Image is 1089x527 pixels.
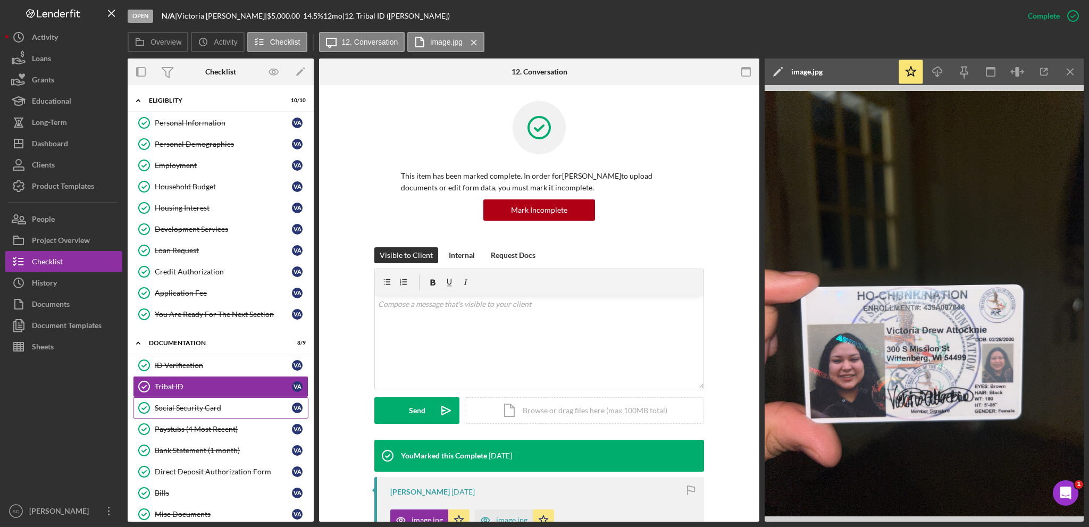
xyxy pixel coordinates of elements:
div: Mark Incomplete [511,199,567,221]
span: great [129,274,139,283]
a: Tribal IDVA [133,376,308,397]
button: SC[PERSON_NAME] [5,500,122,522]
div: V A [292,224,303,235]
div: V A [292,118,303,128]
button: Request Docs [485,247,541,263]
p: The team can also help [52,13,132,24]
div: Help [PERSON_NAME] understand how they’re doing: [9,225,174,258]
div: You Marked this Complete [401,451,487,460]
div: [PERSON_NAME] [390,488,450,496]
div: Project Overview [32,230,90,254]
label: image.jpg [430,38,463,46]
div: image.jpg [412,516,443,524]
a: Household BudgetVA [133,176,308,197]
div: [PERSON_NAME] [17,185,166,196]
div: Bills [155,489,292,497]
time: 2025-07-10 02:34 [451,488,475,496]
div: Thanks for letting us know [22,286,144,296]
a: People [5,208,122,230]
div: V A [292,445,303,456]
div: V A [292,288,303,298]
div: Documents [32,294,70,317]
div: 12 mo [323,12,342,20]
button: Educational [5,90,122,112]
a: Bank Statement (1 month)VA [133,440,308,461]
button: Emoji picker [16,340,25,348]
a: Paystubs (4 Most Recent)VA [133,419,308,440]
button: History [5,272,122,294]
div: Loan Request [155,246,292,255]
div: Activity [32,27,58,51]
img: Profile image for Operator [30,6,47,23]
button: Home [166,4,187,24]
button: Overview [128,32,188,52]
button: Send a message… [182,336,199,353]
div: Send [409,397,425,424]
div: We also have this support article for more details, please review below: [17,94,166,114]
button: Activity [5,27,122,48]
a: Housing InterestVA [133,197,308,219]
a: Product Templates [5,175,122,197]
p: This item has been marked complete. In order for [PERSON_NAME] to upload documents or edit form d... [401,170,677,194]
b: N/A [162,11,175,20]
span: Resource links are an opportunity to support your clients with… [28,136,154,155]
button: Grants [5,69,122,90]
button: Gif picker [33,340,42,348]
button: Complete [1017,5,1084,27]
div: You rated the conversation [22,273,144,285]
text: SC [12,508,19,514]
div: Resource Links [28,123,155,135]
button: Sheets [5,336,122,357]
div: V A [292,160,303,171]
div: Best, [17,174,166,185]
div: V A [292,139,303,149]
div: Resource LinksResource links are an opportunity to support your clients with… [18,115,165,165]
label: Overview [150,38,181,46]
div: V A [292,424,303,434]
a: BillsVA [133,482,308,504]
button: 12. Conversation [319,32,405,52]
h1: Operator [52,5,89,13]
div: V A [292,403,303,413]
a: Personal InformationVA [133,112,308,133]
a: Misc DocumentsVA [133,504,308,525]
div: Tribal ID [155,382,292,391]
div: Dashboard [32,133,68,157]
button: Send [374,397,459,424]
div: V A [292,509,303,520]
div: Development Services [155,225,292,233]
a: Clients [5,154,122,175]
div: People [32,208,55,232]
button: image.jpg [407,32,484,52]
div: Open [128,10,153,23]
a: Personal DemographicsVA [133,133,308,155]
div: Checklist [205,68,236,76]
div: Employment [155,161,292,170]
div: Document Templates [32,315,102,339]
a: Loan RequestVA [133,240,308,261]
div: V A [292,245,303,256]
div: | [162,12,177,20]
div: ID Verification [155,361,292,370]
button: Project Overview [5,230,122,251]
div: Close [187,4,206,23]
div: Grants [32,69,54,93]
button: Documents [5,294,122,315]
div: V A [292,360,303,371]
button: Document Templates [5,315,122,336]
label: Checklist [270,38,300,46]
div: Victoria [PERSON_NAME] | [177,12,267,20]
button: Mark Incomplete [483,199,595,221]
a: Credit AuthorizationVA [133,261,308,282]
div: Personal Information [155,119,292,127]
div: V A [292,203,303,213]
div: Misc Documents [155,510,292,518]
div: Internal [449,247,475,263]
time: 2025-07-11 21:22 [489,451,512,460]
div: Educational [32,90,71,114]
div: 10 / 10 [287,97,306,104]
div: Complete [1028,5,1060,27]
